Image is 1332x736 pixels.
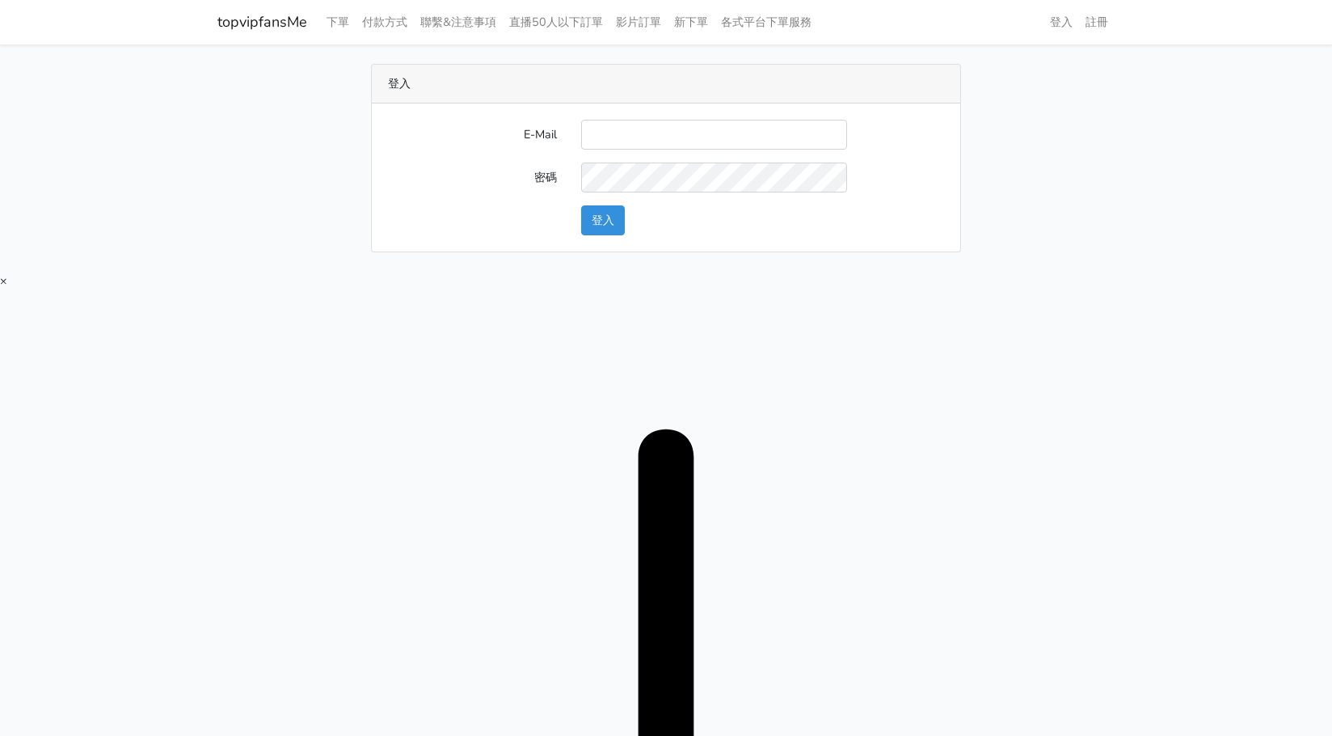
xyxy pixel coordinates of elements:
[668,6,714,38] a: 新下單
[1079,6,1115,38] a: 註冊
[372,65,960,104] div: 登入
[414,6,503,38] a: 聯繫&注意事項
[714,6,818,38] a: 各式平台下單服務
[376,120,569,150] label: E-Mail
[581,205,625,235] button: 登入
[1043,6,1079,38] a: 登入
[356,6,414,38] a: 付款方式
[376,163,569,192] label: 密碼
[503,6,609,38] a: 直播50人以下訂單
[217,6,307,38] a: topvipfansMe
[609,6,668,38] a: 影片訂單
[320,6,356,38] a: 下單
